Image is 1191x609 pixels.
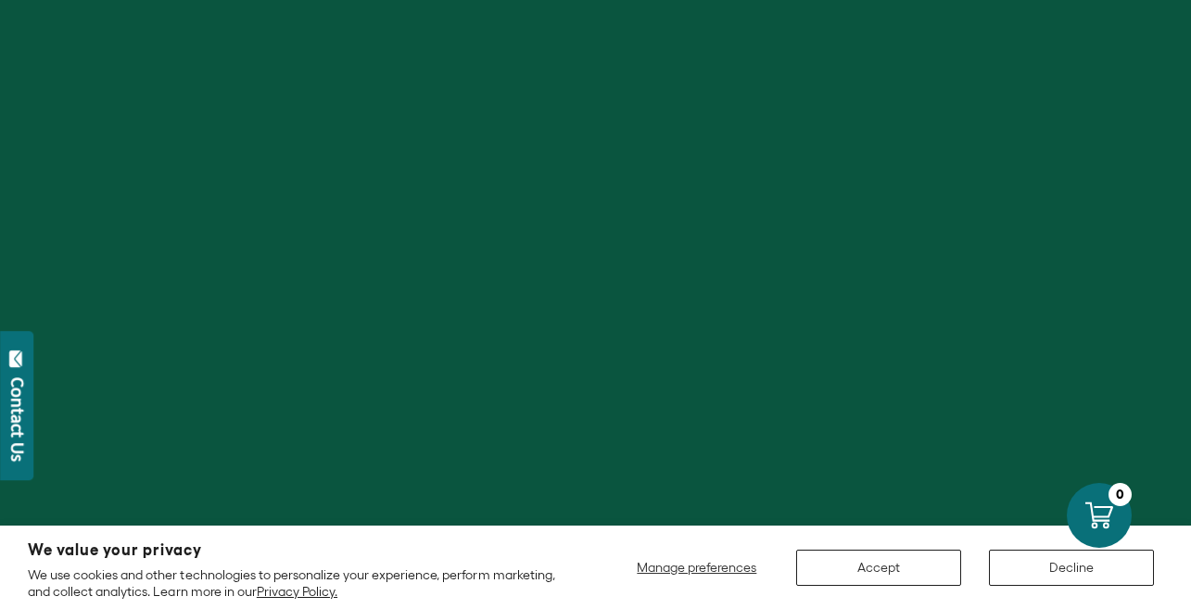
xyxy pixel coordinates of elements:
div: Contact Us [8,377,27,462]
button: Decline [989,550,1154,586]
span: Manage preferences [637,560,756,575]
button: Accept [796,550,961,586]
a: Privacy Policy. [257,584,337,599]
div: 0 [1109,483,1132,506]
h2: We value your privacy [28,542,569,558]
button: Manage preferences [626,550,768,586]
p: We use cookies and other technologies to personalize your experience, perform marketing, and coll... [28,566,569,600]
